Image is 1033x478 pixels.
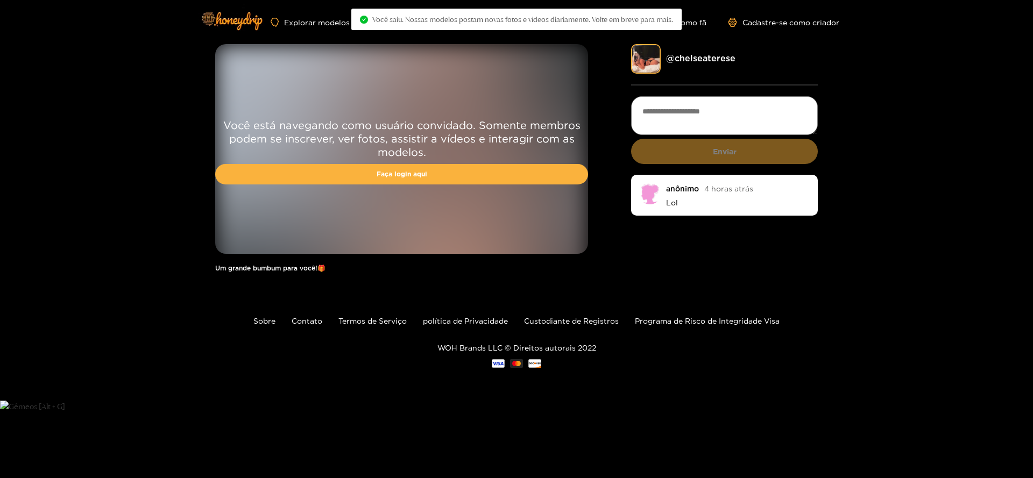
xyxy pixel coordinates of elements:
[377,170,427,177] font: Faça login aqui
[666,184,699,192] font: anônimo
[728,18,839,27] a: Cadastre-se como criador
[704,184,753,192] font: 4 horas atrás
[372,15,673,24] font: Você saiu. Nossas modelos postam novas fotos e vídeos diariamente. Volte em breve para mais.
[437,344,596,352] font: WOH Brands LLC © Direitos autorais 2022
[215,265,326,272] font: Um grande bumbum para você!🎁
[271,18,350,27] a: Explorar modelos
[635,317,780,325] a: Programa de Risco de Integridade Visa
[631,44,661,74] img: chelsea
[631,139,818,164] button: Enviar
[223,119,581,158] font: Você está navegando como usuário convidado. Somente membros podem se inscrever, ver fotos, assist...
[666,53,735,63] font: @chelseaterese
[253,317,275,325] a: Sobre
[713,147,737,155] font: Enviar
[742,18,839,26] font: Cadastre-se como criador
[423,317,508,325] a: política de Privacidade
[666,198,678,206] font: Lol
[639,183,661,204] img: no-avatar.png
[360,16,368,24] span: círculo de verificação
[292,317,322,325] a: Contato
[284,18,350,26] font: Explorar modelos
[338,317,407,325] a: Termos de Serviço
[524,317,619,325] a: Custodiante de Registros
